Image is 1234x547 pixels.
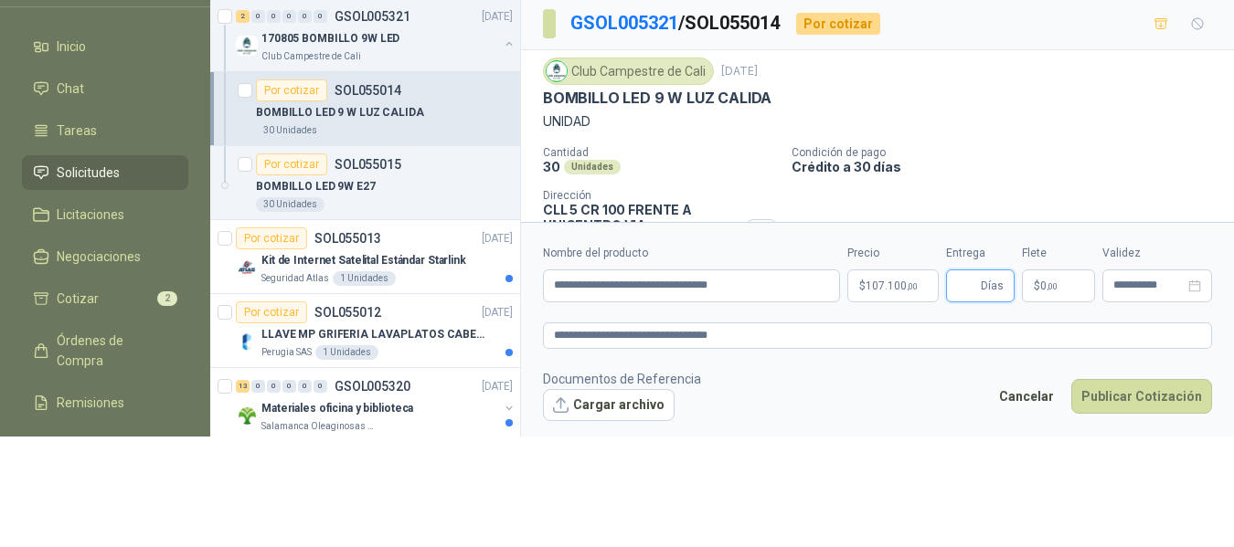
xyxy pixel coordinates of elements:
[22,113,188,148] a: Tareas
[482,8,513,26] p: [DATE]
[57,393,124,413] span: Remisiones
[946,245,1015,262] label: Entrega
[261,419,377,434] p: Salamanca Oleaginosas SAS
[57,289,99,309] span: Cotizar
[482,378,513,395] p: [DATE]
[236,227,307,249] div: Por cotizar
[335,380,410,393] p: GSOL005320
[22,427,188,462] a: Configuración
[22,155,188,190] a: Solicitudes
[256,153,327,175] div: Por cotizar
[482,304,513,321] p: [DATE]
[267,10,281,23] div: 0
[847,245,939,262] label: Precio
[314,232,381,245] p: SOL055013
[236,375,516,434] a: 13 0 0 0 0 0 GSOL005320[DATE] Company LogoMateriales oficina y bibliotecaSalamanca Oleaginosas SAS
[543,159,560,174] p: 30
[314,306,381,319] p: SOL055012
[482,230,513,247] p: [DATE]
[210,294,520,368] a: Por cotizarSOL055012[DATE] Company LogoLLAVE MP GRIFERIA LAVAPLATOS CABEZA EXTRAIBLEPerugia SAS1 ...
[256,79,327,101] div: Por cotizar
[1102,245,1212,262] label: Validez
[543,202,739,279] p: CLL 5 CR 100 FRENTE A UNICENTRO VIA [GEOGRAPHIC_DATA] Cali , [PERSON_NAME][GEOGRAPHIC_DATA]
[57,163,120,183] span: Solicitudes
[847,269,939,302] p: $107.100,00
[22,239,188,274] a: Negociaciones
[543,111,1212,131] p: UNIDAD
[792,146,1227,159] p: Condición de pago
[282,10,296,23] div: 0
[547,61,567,81] img: Company Logo
[236,257,258,279] img: Company Logo
[570,12,678,34] a: GSOL005321
[543,58,714,85] div: Club Campestre de Cali
[210,146,520,220] a: Por cotizarSOL055015BOMBILLO LED 9W E2730 Unidades
[251,380,265,393] div: 0
[57,121,97,141] span: Tareas
[314,10,327,23] div: 0
[57,331,171,371] span: Órdenes de Compra
[22,29,188,64] a: Inicio
[564,160,621,174] div: Unidades
[315,345,378,360] div: 1 Unidades
[256,104,424,121] p: BOMBILLO LED 9 W LUZ CALIDA
[57,435,137,455] span: Configuración
[236,380,250,393] div: 13
[251,10,265,23] div: 0
[236,301,307,323] div: Por cotizar
[543,245,840,262] label: Nombre del producto
[22,197,188,232] a: Licitaciones
[22,71,188,106] a: Chat
[57,247,141,267] span: Negociaciones
[261,252,466,269] p: Kit de Internet Satelital Estándar Starlink
[236,35,258,57] img: Company Logo
[261,326,489,343] p: LLAVE MP GRIFERIA LAVAPLATOS CABEZA EXTRAIBLE
[1040,280,1058,291] span: 0
[57,205,124,225] span: Licitaciones
[210,220,520,294] a: Por cotizarSOL055013[DATE] Company LogoKit de Internet Satelital Estándar StarlinkSeguridad Atlas...
[543,89,771,108] p: BOMBILLO LED 9 W LUZ CALIDA
[1047,281,1058,291] span: ,00
[1034,280,1040,291] span: $
[210,72,520,146] a: Por cotizarSOL055014BOMBILLO LED 9 W LUZ CALIDA30 Unidades
[335,158,401,171] p: SOL055015
[333,271,396,286] div: 1 Unidades
[721,63,758,80] p: [DATE]
[256,123,324,138] div: 30 Unidades
[236,331,258,352] img: Company Logo
[335,84,401,97] p: SOL055014
[236,10,250,23] div: 2
[989,379,1064,414] button: Cancelar
[256,197,324,212] div: 30 Unidades
[22,281,188,316] a: Cotizar2
[570,9,782,37] p: / SOL055014
[981,270,1004,301] span: Días
[1022,245,1095,262] label: Flete
[282,380,296,393] div: 0
[314,380,327,393] div: 0
[256,178,376,195] p: BOMBILLO LED 9W E27
[907,281,918,291] span: ,00
[543,369,701,389] p: Documentos de Referencia
[236,405,258,426] img: Company Logo
[261,271,329,286] p: Seguridad Atlas
[22,323,188,378] a: Órdenes de Compra
[1022,269,1095,302] p: $ 0,00
[57,79,84,99] span: Chat
[1071,379,1212,414] button: Publicar Cotización
[261,49,361,64] p: Club Campestre de Cali
[261,30,399,47] p: 170805 BOMBILLO 9W LED
[792,159,1227,174] p: Crédito a 30 días
[57,37,86,57] span: Inicio
[298,10,312,23] div: 0
[543,189,739,202] p: Dirección
[543,389,675,422] button: Cargar archivo
[157,291,177,306] span: 2
[267,380,281,393] div: 0
[236,5,516,64] a: 2 0 0 0 0 0 GSOL005321[DATE] Company Logo170805 BOMBILLO 9W LEDClub Campestre de Cali
[796,13,880,35] div: Por cotizar
[335,10,410,23] p: GSOL005321
[543,146,777,159] p: Cantidad
[22,385,188,420] a: Remisiones
[298,380,312,393] div: 0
